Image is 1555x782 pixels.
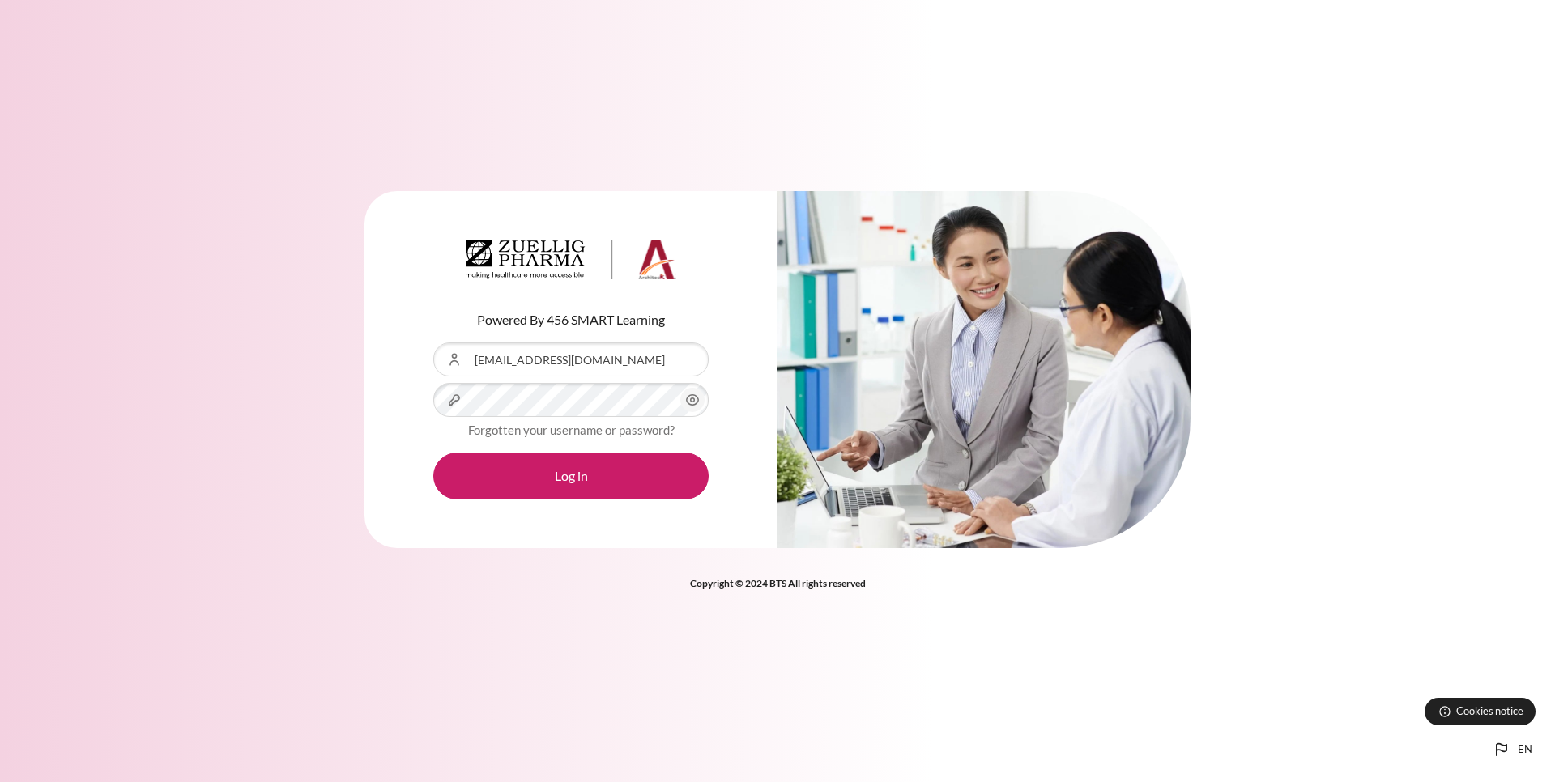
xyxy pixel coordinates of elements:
[690,577,866,589] strong: Copyright © 2024 BTS All rights reserved
[1485,733,1539,766] button: Languages
[1518,742,1532,758] span: en
[433,310,709,329] p: Powered By 456 SMART Learning
[1456,703,1523,719] span: Cookies notice
[466,240,676,287] a: Architeck
[433,342,709,376] input: Username or Email Address
[466,240,676,280] img: Architeck
[468,423,675,437] a: Forgotten your username or password?
[433,453,709,499] button: Log in
[1425,698,1536,725] button: Cookies notice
